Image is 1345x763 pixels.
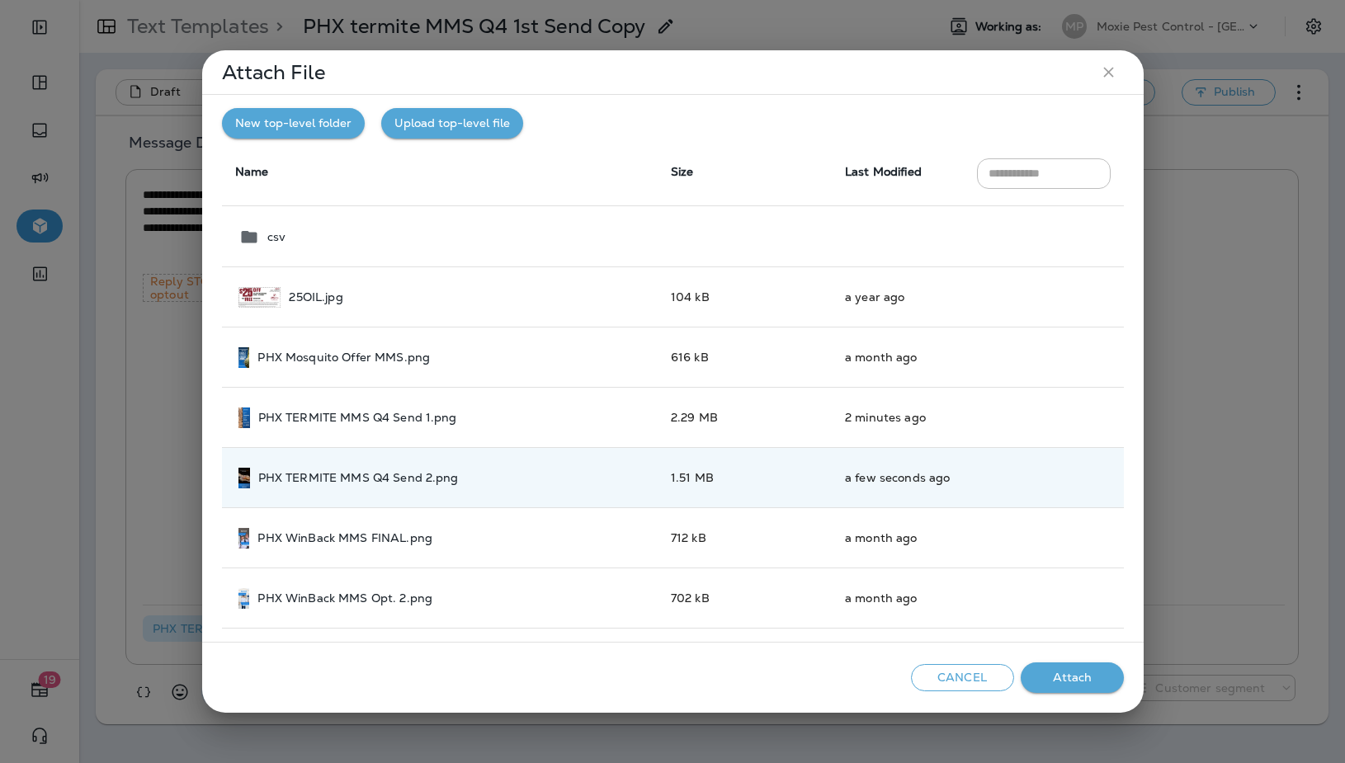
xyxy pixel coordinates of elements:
[911,664,1014,691] button: Cancel
[1021,662,1124,693] button: Attach
[222,66,326,79] p: Attach File
[257,591,432,605] p: PHX WinBack MMS Opt. 2.png
[845,164,922,179] span: Last Modified
[238,588,250,609] img: PHX%20WinBack%20MMS%20Opt.%202.png
[658,388,832,448] td: 2.29 MB
[832,568,964,629] td: a month ago
[258,411,457,424] p: PHX TERMITE MMS Q4 Send 1.png
[658,508,832,568] td: 712 kB
[257,351,430,364] p: PHX Mosquito Offer MMS.png
[258,471,459,484] p: PHX TERMITE MMS Q4 Send 2.png
[832,327,964,388] td: a month ago
[658,568,832,629] td: 702 kB
[832,508,964,568] td: a month ago
[267,230,286,243] p: csv
[658,448,832,508] td: 1.51 MB
[222,108,365,139] button: New top-level folder
[238,407,250,428] img: PHX%20TERMITE%20MMS%20Q4%20Send%201.png
[238,287,281,308] img: 25OIL.jpg
[381,108,523,139] button: Upload top-level file
[289,290,342,304] p: 25OIL.jpg
[238,347,250,368] img: PHX%20Mosquito%20Offer%20MMS.png
[832,388,964,448] td: 2 minutes ago
[1093,57,1124,87] button: close
[671,164,694,179] span: Size
[832,448,964,508] td: a few seconds ago
[238,528,250,549] img: PHX%20WinBack%20MMS%20FINAL.png
[658,327,832,388] td: 616 kB
[658,267,832,327] td: 104 kB
[257,531,432,544] p: PHX WinBack MMS FINAL.png
[235,164,269,179] span: Name
[832,267,964,327] td: a year ago
[238,468,250,488] img: PHX%20TERMITE%20MMS%20Q4%20Send%202.png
